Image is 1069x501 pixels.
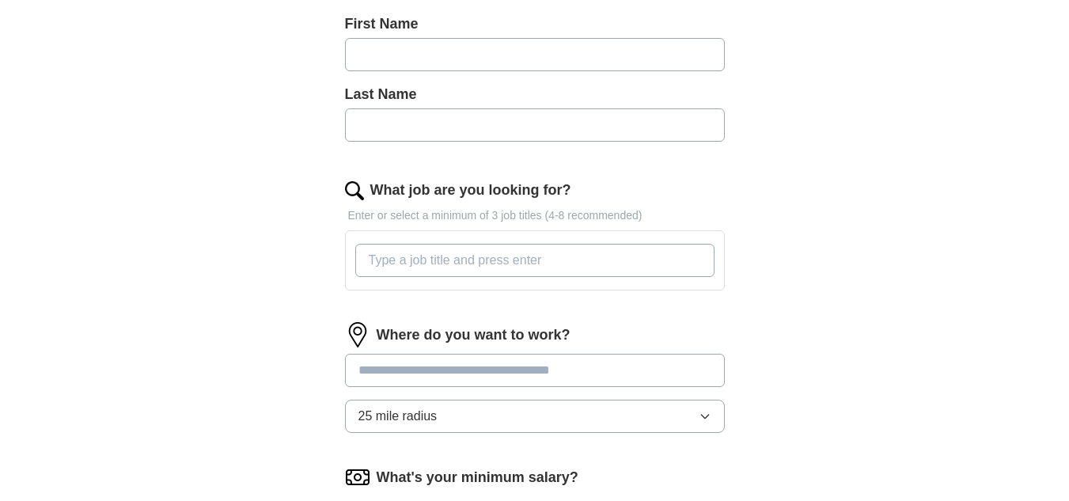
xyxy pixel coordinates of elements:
[377,467,578,488] label: What's your minimum salary?
[345,13,725,35] label: First Name
[377,325,571,346] label: Where do you want to work?
[358,407,438,426] span: 25 mile radius
[345,400,725,433] button: 25 mile radius
[345,181,364,200] img: search.png
[345,465,370,490] img: salary.png
[370,180,571,201] label: What job are you looking for?
[355,244,715,277] input: Type a job title and press enter
[345,84,725,105] label: Last Name
[345,207,725,224] p: Enter or select a minimum of 3 job titles (4-8 recommended)
[345,322,370,347] img: location.png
